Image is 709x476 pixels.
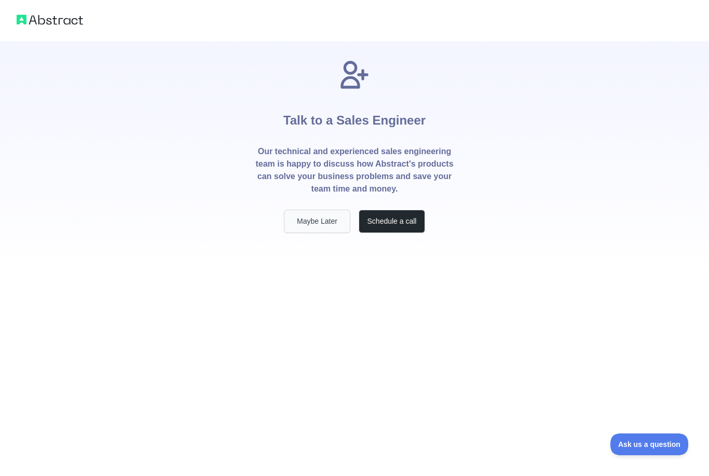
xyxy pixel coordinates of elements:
p: Our technical and experienced sales engineering team is happy to discuss how Abstract's products ... [255,145,454,195]
img: Abstract logo [17,12,83,27]
h1: Talk to a Sales Engineer [283,91,426,145]
button: Schedule a call [359,210,425,233]
button: Maybe Later [284,210,350,233]
iframe: Toggle Customer Support [610,433,688,455]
